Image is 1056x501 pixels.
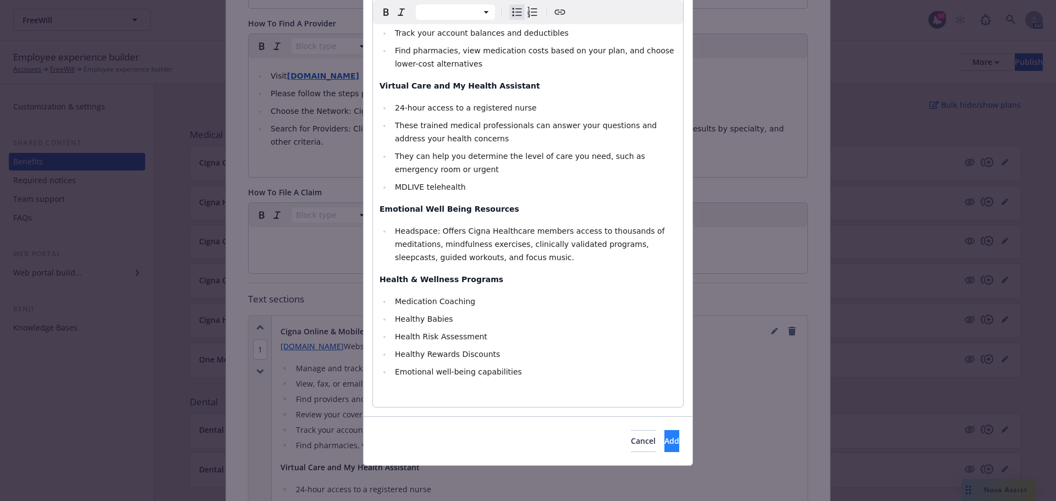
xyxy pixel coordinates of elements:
button: Block type [416,4,495,20]
button: Bulleted list [509,4,525,20]
span: 24-hour access to a registered nurse [395,103,537,112]
div: toggle group [509,4,540,20]
button: Add [664,430,679,452]
span: Add [664,436,679,446]
strong: Health & Wellness Programs [380,275,503,284]
span: They can help you determine the level of care you need, such as emergency room or urgent [395,152,647,174]
span: Track your account balances and deductibles [395,29,569,37]
span: Health Risk Assessment [395,332,487,341]
span: Medication Coaching [395,297,475,306]
span: Emotional well-being capabilities [395,367,522,376]
span: MDLIVE telehealth [395,183,466,191]
button: Cancel [631,430,656,452]
span: Find pharmacies, view medication costs based on your plan, and choose lower-cost alternatives [395,46,676,68]
button: Bold [378,4,394,20]
strong: Virtual Care and My Health Assistant [380,81,540,90]
button: Numbered list [525,4,540,20]
span: These trained medical professionals can answer your questions and address your health concerns [395,121,659,143]
span: Headspace: Offers Cigna Healthcare members access to thousands of meditations, mindfulness exerci... [395,227,667,262]
span: Cancel [631,436,656,446]
span: Healthy Rewards Discounts [395,350,500,359]
button: Create link [552,4,568,20]
strong: Emotional Well Being Resources [380,205,519,213]
button: Italic [394,4,409,20]
span: Healthy Babies [395,315,453,323]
